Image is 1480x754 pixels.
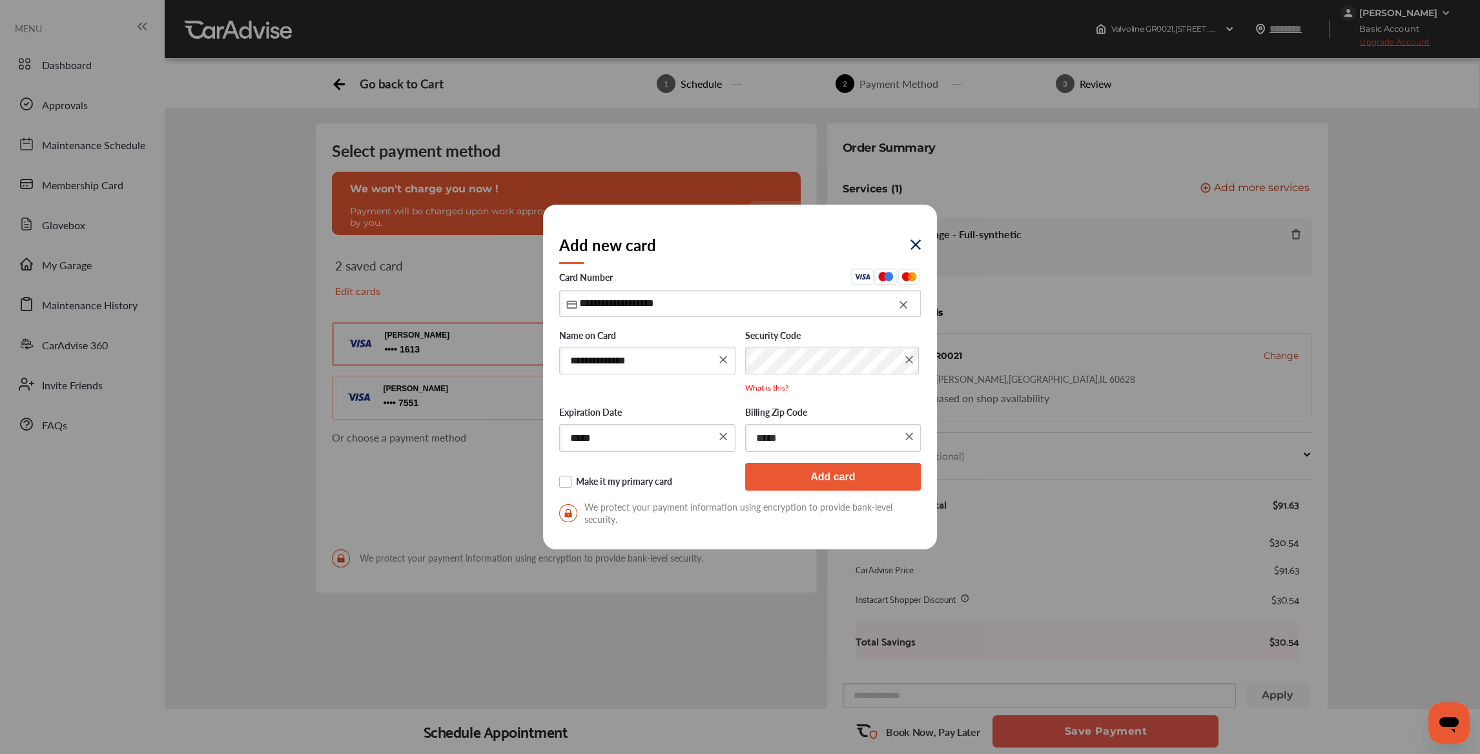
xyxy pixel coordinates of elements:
[559,330,735,343] label: Name on Card
[559,501,921,525] span: We protect your payment information using encryption to provide bank-level security.
[559,476,735,489] label: Make it my primary card
[559,504,577,522] img: secure-lock
[1428,702,1470,744] iframe: Button to launch messaging window
[745,330,921,343] label: Security Code
[559,407,735,420] label: Expiration Date
[898,269,921,285] img: Mastercard.eb291d48.svg
[874,269,898,285] img: Maestro.aa0500b2.svg
[745,382,921,393] p: What is this?
[851,269,874,285] img: Visa.45ceafba.svg
[559,269,921,289] label: Card Number
[559,234,656,256] h2: Add new card
[910,239,921,250] img: eYXu4VuQffQpPoAAAAASUVORK5CYII=
[745,407,921,420] label: Billing Zip Code
[745,463,921,491] button: Add card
